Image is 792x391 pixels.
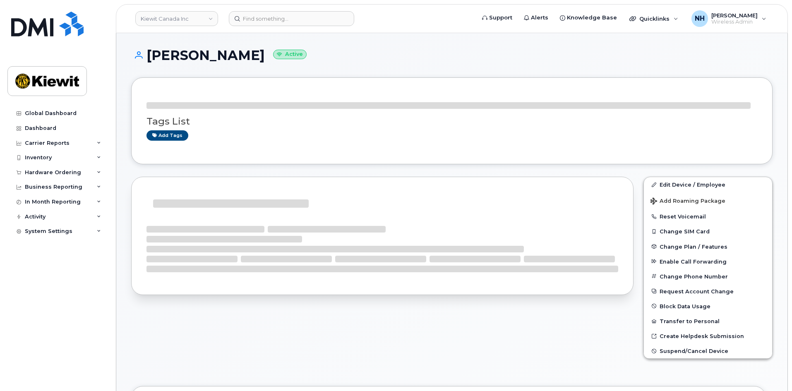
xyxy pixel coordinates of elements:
button: Change SIM Card [644,224,772,239]
a: Add tags [146,130,188,141]
button: Change Plan / Features [644,239,772,254]
button: Transfer to Personal [644,314,772,329]
button: Reset Voicemail [644,209,772,224]
span: Add Roaming Package [650,198,725,206]
span: Suspend/Cancel Device [660,348,728,354]
button: Add Roaming Package [644,192,772,209]
button: Enable Call Forwarding [644,254,772,269]
a: Edit Device / Employee [644,177,772,192]
a: Create Helpdesk Submission [644,329,772,343]
button: Change Phone Number [644,269,772,284]
h1: [PERSON_NAME] [131,48,773,62]
button: Block Data Usage [644,299,772,314]
small: Active [273,50,307,59]
button: Suspend/Cancel Device [644,343,772,358]
button: Request Account Change [644,284,772,299]
h3: Tags List [146,116,757,127]
span: Change Plan / Features [660,243,727,249]
span: Enable Call Forwarding [660,258,727,264]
